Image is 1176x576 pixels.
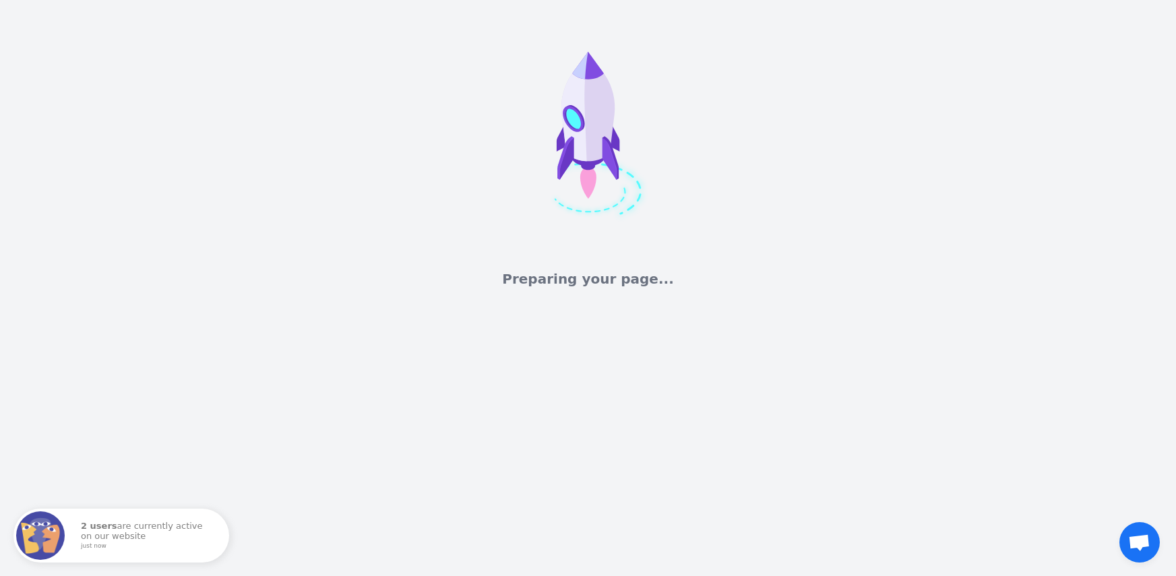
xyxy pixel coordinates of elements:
[81,521,117,531] strong: 2 users
[502,269,673,288] h2: Preparing your page...
[16,511,65,560] img: Fomo
[81,521,216,549] p: are currently active on our website
[1119,522,1160,563] div: Open chat
[81,543,212,550] small: just now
